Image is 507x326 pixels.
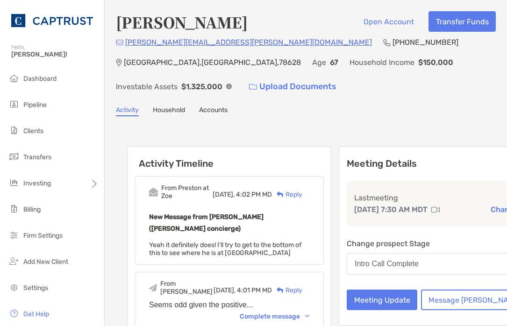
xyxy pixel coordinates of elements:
p: $150,000 [418,57,453,68]
img: get-help icon [8,308,20,319]
span: Transfers [23,153,51,161]
img: Chevron icon [305,315,309,318]
button: Transfer Funds [428,11,496,32]
a: Activity [116,106,139,116]
img: billing icon [8,203,20,214]
p: Investable Assets [116,81,178,92]
img: Info Icon [226,84,232,89]
img: communication type [431,206,440,213]
div: From Preston at Zoe [161,184,213,200]
img: Event icon [149,284,157,292]
span: [PERSON_NAME]! [11,50,99,58]
span: Firm Settings [23,232,63,240]
img: settings icon [8,282,20,293]
div: Intro Call Complete [355,260,419,268]
span: [DATE], [214,286,236,294]
p: Household Income [350,57,414,68]
h6: Activity Timeline [128,147,331,169]
img: Reply icon [277,287,284,293]
p: [GEOGRAPHIC_DATA] , [GEOGRAPHIC_DATA] , 78628 [124,57,301,68]
b: New Message from [PERSON_NAME] ([PERSON_NAME] concierge) [149,213,264,233]
span: Add New Client [23,258,68,266]
img: button icon [249,84,257,90]
span: [DATE], [213,191,235,198]
div: Seems odd given the positive... [149,301,309,309]
img: firm-settings icon [8,229,20,241]
div: Complete message [240,312,309,320]
button: Open Account [356,11,421,32]
div: Reply [272,285,302,295]
h4: [PERSON_NAME] [116,11,248,33]
img: CAPTRUST Logo [11,4,93,37]
a: Household [153,106,185,116]
div: Reply [272,190,302,199]
img: transfers icon [8,151,20,162]
a: Upload Documents [243,77,343,97]
span: 4:01 PM MD [237,286,272,294]
span: Settings [23,284,48,292]
p: $1,325,000 [181,81,222,92]
img: Phone Icon [383,39,391,46]
span: Dashboard [23,75,57,83]
span: Yeah it definitely does! I'll try to get to the bottom of this to see where he is at [GEOGRAPHIC_... [149,241,301,257]
p: 67 [330,57,338,68]
p: [PERSON_NAME][EMAIL_ADDRESS][PERSON_NAME][DOMAIN_NAME] [125,36,372,48]
span: Investing [23,179,51,187]
img: Reply icon [277,191,284,198]
img: dashboard icon [8,72,20,84]
img: investing icon [8,177,20,188]
span: Pipeline [23,101,47,109]
p: Age [312,57,326,68]
span: Clients [23,127,43,135]
img: pipeline icon [8,99,20,110]
img: Event icon [149,188,158,197]
button: Meeting Update [347,290,417,310]
span: Get Help [23,310,49,318]
img: Email Icon [116,40,123,45]
div: From [PERSON_NAME] [160,280,214,296]
img: Location Icon [116,59,122,66]
img: add_new_client icon [8,255,20,267]
p: [PHONE_NUMBER] [393,36,458,48]
span: Billing [23,206,41,213]
a: Accounts [199,106,228,116]
img: clients icon [8,125,20,136]
span: 4:02 PM MD [236,191,272,198]
p: [DATE] 7:30 AM MDT [354,204,428,215]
